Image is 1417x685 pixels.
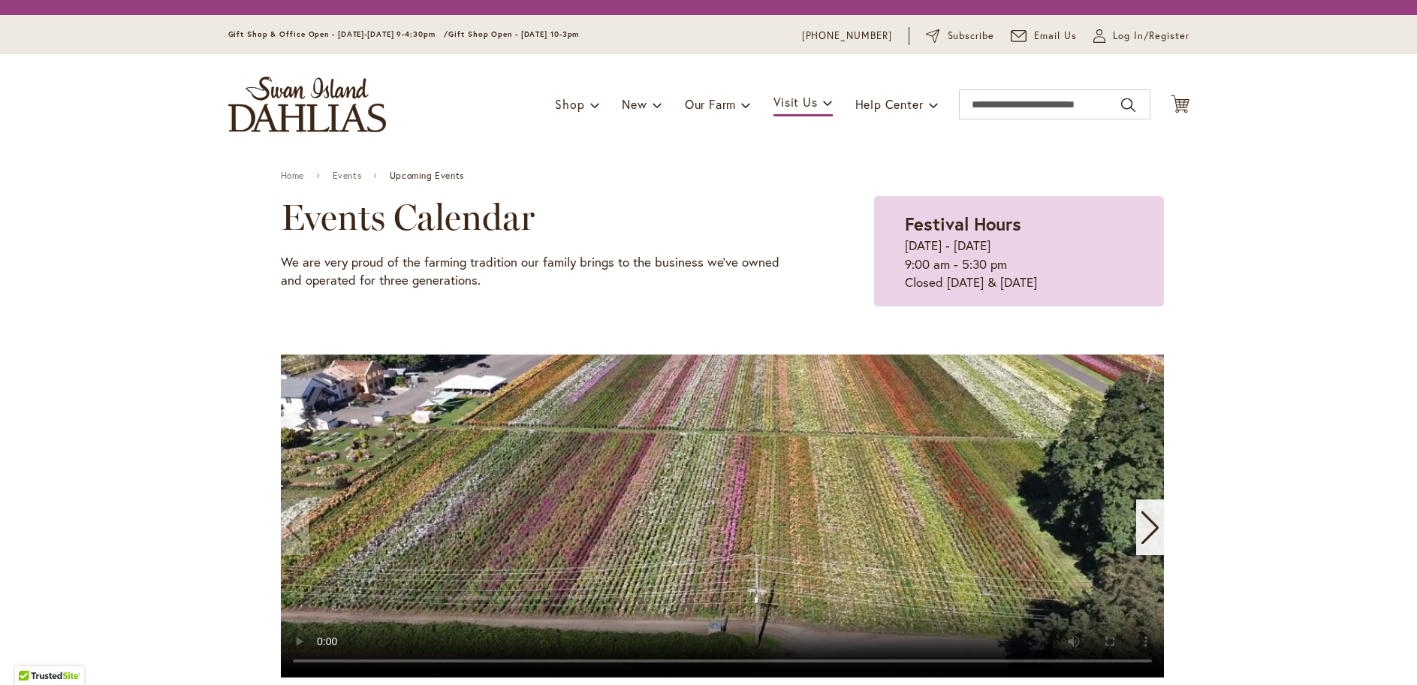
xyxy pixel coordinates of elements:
[390,170,464,181] span: Upcoming Events
[622,96,647,112] span: New
[228,77,386,132] a: store logo
[926,29,994,44] a: Subscribe
[281,355,1164,677] swiper-slide: 1 / 11
[948,29,995,44] span: Subscribe
[281,196,800,238] h2: Events Calendar
[855,96,924,112] span: Help Center
[281,253,800,290] p: We are very proud of the farming tradition our family brings to the business we've owned and oper...
[802,29,893,44] a: [PHONE_NUMBER]
[1113,29,1189,44] span: Log In/Register
[905,237,1132,291] p: [DATE] - [DATE] 9:00 am - 5:30 pm Closed [DATE] & [DATE]
[333,170,362,181] a: Events
[555,96,584,112] span: Shop
[1034,29,1077,44] span: Email Us
[448,29,579,39] span: Gift Shop Open - [DATE] 10-3pm
[1093,29,1189,44] a: Log In/Register
[281,170,304,181] a: Home
[1011,29,1077,44] a: Email Us
[905,212,1021,236] strong: Festival Hours
[685,96,736,112] span: Our Farm
[773,94,817,110] span: Visit Us
[228,29,449,39] span: Gift Shop & Office Open - [DATE]-[DATE] 9-4:30pm /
